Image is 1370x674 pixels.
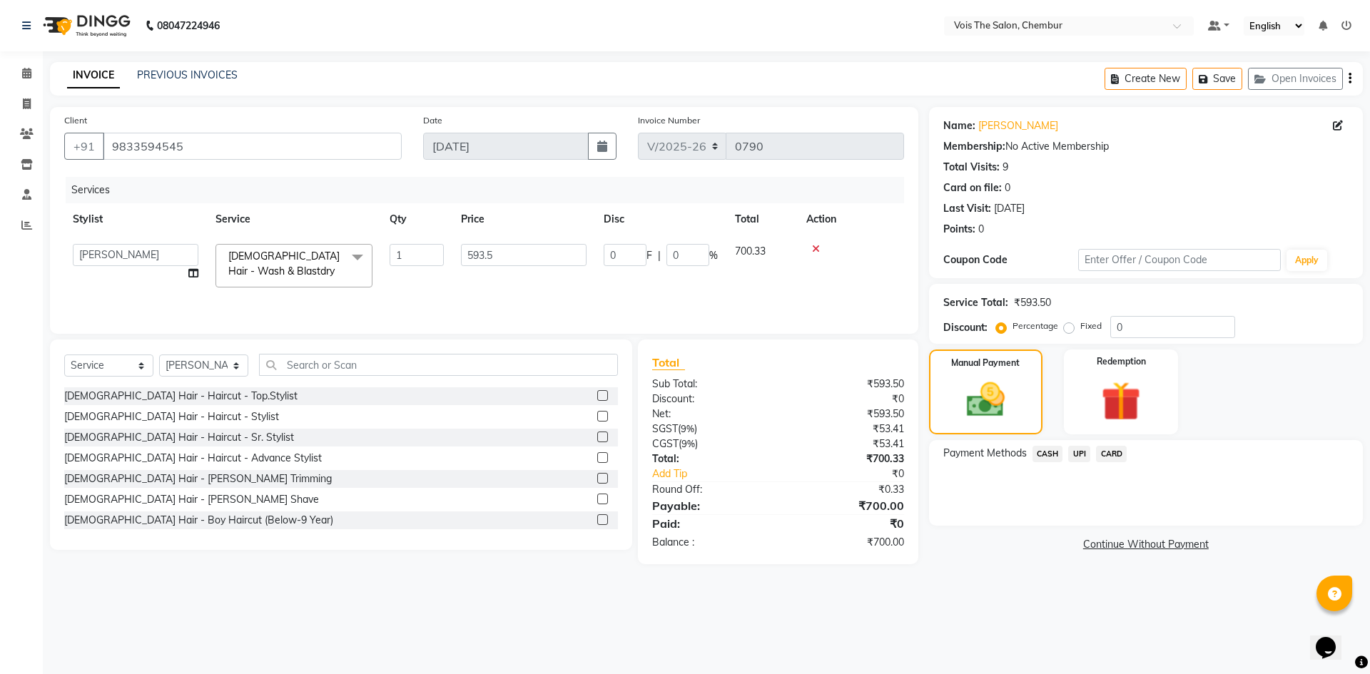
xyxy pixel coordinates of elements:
[1005,180,1010,195] div: 0
[1105,68,1187,90] button: Create New
[652,422,678,435] span: SGST
[652,355,685,370] span: Total
[646,248,652,263] span: F
[943,222,975,237] div: Points:
[943,446,1027,461] span: Payment Methods
[641,422,778,436] div: ( )
[103,133,402,160] input: Search by Name/Mobile/Email/Code
[64,513,333,528] div: [DEMOGRAPHIC_DATA] Hair - Boy Haircut (Below-9 Year)
[423,114,442,127] label: Date
[1310,617,1356,660] iframe: chat widget
[64,409,279,424] div: [DEMOGRAPHIC_DATA] Hair - Haircut - Stylist
[641,535,778,550] div: Balance :
[1003,160,1008,175] div: 9
[681,438,695,449] span: 9%
[943,139,1005,154] div: Membership:
[452,203,595,235] th: Price
[778,407,914,422] div: ₹593.50
[137,68,238,81] a: PREVIOUS INVOICES
[955,378,1017,422] img: _cash.svg
[943,139,1349,154] div: No Active Membership
[1080,320,1102,332] label: Fixed
[381,203,452,235] th: Qty
[1287,250,1327,271] button: Apply
[778,497,914,514] div: ₹700.00
[36,6,134,46] img: logo
[67,63,120,88] a: INVOICE
[641,407,778,422] div: Net:
[994,201,1025,216] div: [DATE]
[64,133,104,160] button: +91
[64,430,294,445] div: [DEMOGRAPHIC_DATA] Hair - Haircut - Sr. Stylist
[943,160,1000,175] div: Total Visits:
[641,497,778,514] div: Payable:
[641,482,778,497] div: Round Off:
[335,265,341,277] a: x
[595,203,726,235] th: Disc
[641,392,778,407] div: Discount:
[709,248,718,263] span: %
[735,245,766,257] span: 700.33
[1078,249,1281,271] input: Enter Offer / Coupon Code
[1097,355,1146,368] label: Redemption
[157,6,220,46] b: 08047224946
[207,203,381,235] th: Service
[259,354,618,376] input: Search or Scan
[778,377,914,392] div: ₹593.50
[978,222,984,237] div: 0
[641,377,778,392] div: Sub Total:
[658,248,661,263] span: |
[778,436,914,451] div: ₹53.41
[798,203,904,235] th: Action
[1013,320,1058,332] label: Percentage
[64,114,87,127] label: Client
[1014,295,1051,310] div: ₹593.50
[978,118,1058,133] a: [PERSON_NAME]
[943,118,975,133] div: Name:
[228,250,340,277] span: [DEMOGRAPHIC_DATA] Hair - Wash & Blastdry
[1068,446,1090,462] span: UPI
[726,203,798,235] th: Total
[641,466,801,481] a: Add Tip
[1089,377,1153,426] img: _gift.svg
[943,320,988,335] div: Discount:
[652,437,679,450] span: CGST
[778,451,914,466] div: ₹700.33
[943,201,991,216] div: Last Visit:
[951,357,1020,369] label: Manual Payment
[778,535,914,550] div: ₹700.00
[943,180,1002,195] div: Card on file:
[932,537,1360,552] a: Continue Without Payment
[943,295,1008,310] div: Service Total:
[778,392,914,407] div: ₹0
[66,177,915,203] div: Services
[681,423,694,434] span: 9%
[641,451,778,466] div: Total:
[64,451,322,466] div: [DEMOGRAPHIC_DATA] Hair - Haircut - Advance Stylist
[943,252,1078,267] div: Coupon Code
[778,482,914,497] div: ₹0.33
[778,422,914,436] div: ₹53.41
[641,515,778,532] div: Paid:
[64,389,298,404] div: [DEMOGRAPHIC_DATA] Hair - Haircut - Top.Stylist
[638,114,700,127] label: Invoice Number
[64,203,207,235] th: Stylist
[64,492,319,507] div: [DEMOGRAPHIC_DATA] Hair - [PERSON_NAME] Shave
[1248,68,1343,90] button: Open Invoices
[801,466,914,481] div: ₹0
[1096,446,1127,462] span: CARD
[778,515,914,532] div: ₹0
[1032,446,1063,462] span: CASH
[641,436,778,451] div: ( )
[64,471,332,486] div: [DEMOGRAPHIC_DATA] Hair - [PERSON_NAME] Trimming
[1192,68,1242,90] button: Save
